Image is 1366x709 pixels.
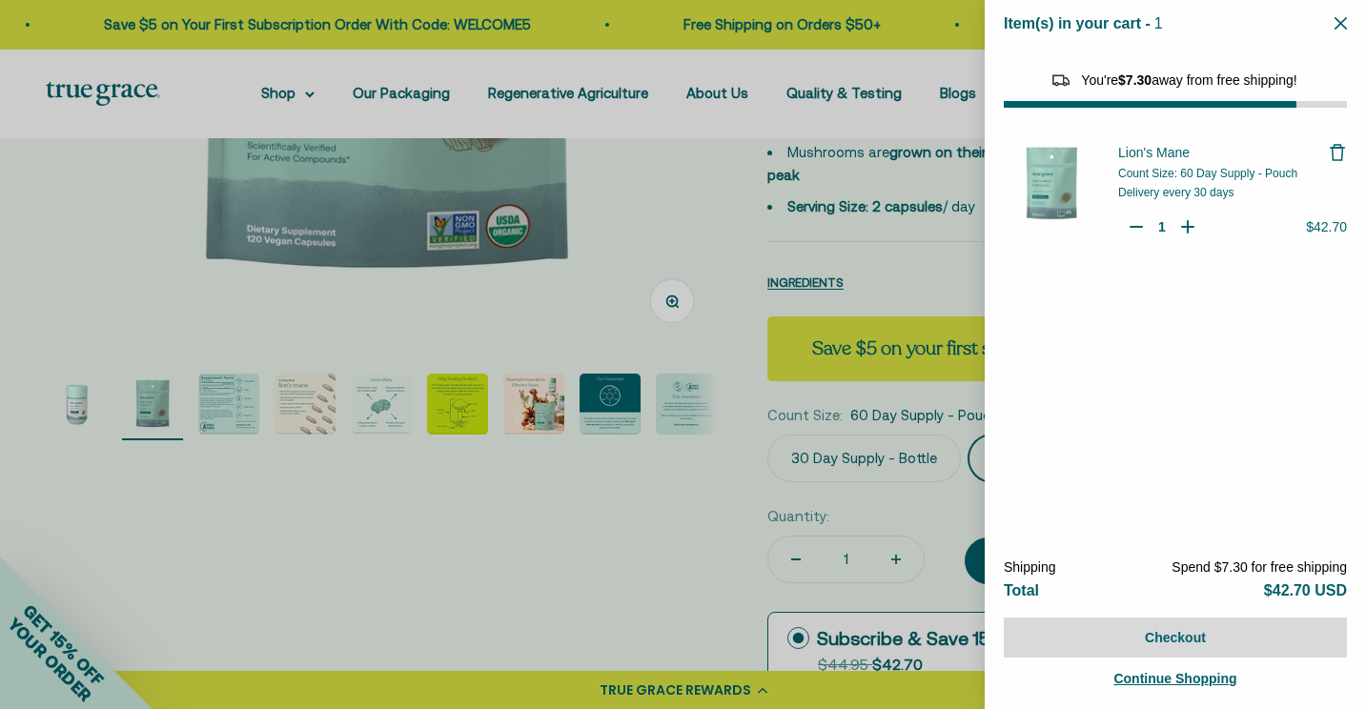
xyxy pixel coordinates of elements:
[1335,14,1347,32] button: Close
[1118,72,1152,88] span: $7.30
[1004,618,1347,658] button: Checkout
[1154,15,1163,31] span: 1
[1172,559,1347,575] span: Spend $7.30 for free shipping
[1118,143,1328,162] a: Lion's Mane
[1004,582,1039,598] span: Total
[1264,582,1347,598] span: $42.70 USD
[1113,671,1236,686] span: Continue Shopping
[1152,217,1172,236] input: Quantity for Lion's Mane
[1004,136,1099,232] img: Lion&#39;s Mane - 60 Day Supply - Pouch
[1118,185,1328,200] div: Delivery every 30 days
[1118,167,1297,180] span: Count Size: 60 Day Supply - Pouch
[1004,667,1347,690] a: Continue Shopping
[1306,219,1347,234] span: $42.70
[1050,69,1072,91] img: Reward bar icon image
[1081,72,1296,88] span: You're away from free shipping!
[1328,143,1347,162] button: Remove Lion's Mane
[1004,559,1056,575] span: Shipping
[1004,15,1151,31] span: Item(s) in your cart -
[1118,145,1190,160] span: Lion's Mane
